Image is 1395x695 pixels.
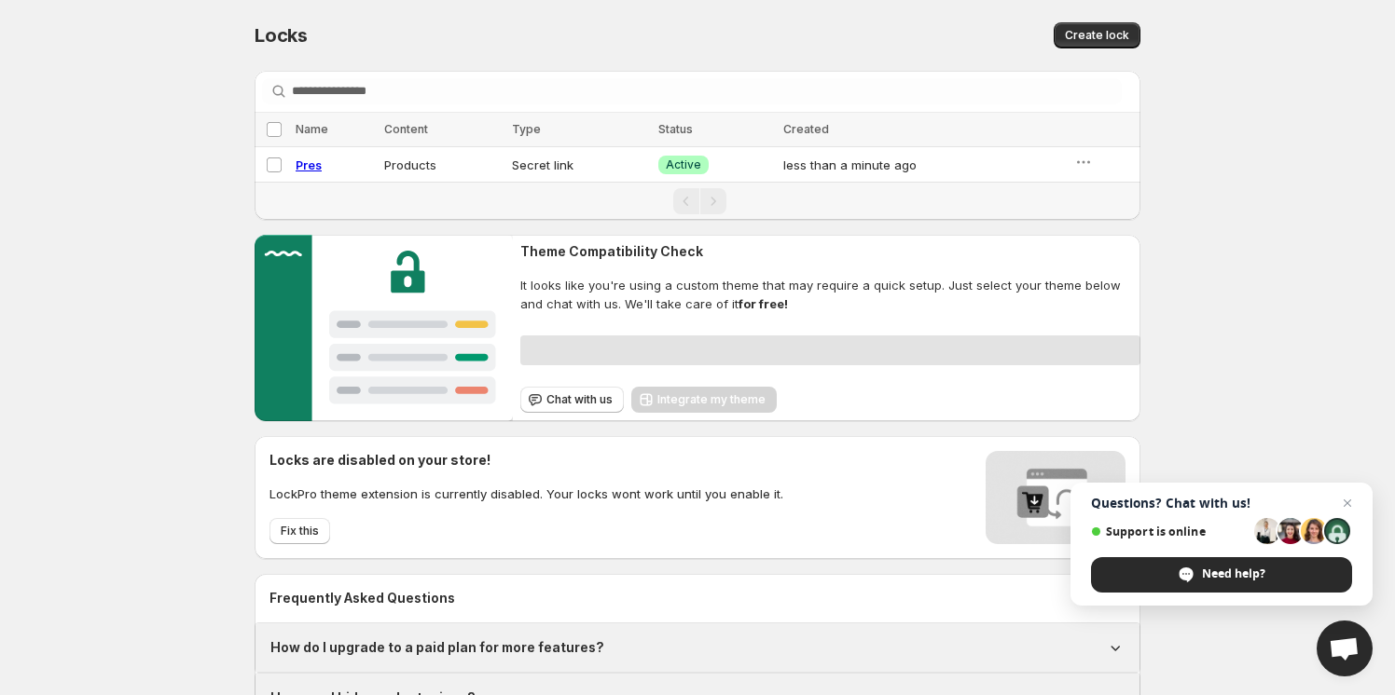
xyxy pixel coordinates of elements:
button: Fix this [269,518,330,544]
span: Chat with us [546,392,613,407]
span: Close chat [1336,492,1359,514]
td: Secret link [506,147,653,183]
h2: Theme Compatibility Check [520,242,1140,261]
div: Need help? [1091,557,1352,593]
span: Name [296,122,328,136]
td: Products [379,147,506,183]
span: Created [783,122,829,136]
img: Customer support [255,235,513,421]
p: LockPro theme extension is currently disabled. Your locks wont work until you enable it. [269,484,783,503]
span: Questions? Chat with us! [1091,496,1352,511]
span: Status [658,122,693,136]
span: Locks [255,24,308,47]
h2: Locks are disabled on your store! [269,451,783,470]
span: Active [666,157,701,172]
h1: How do I upgrade to a paid plan for more features? [270,638,604,657]
div: Open chat [1317,620,1373,676]
span: Fix this [281,524,319,538]
span: Support is online [1091,525,1248,538]
td: less than a minute ago [778,147,1070,183]
span: Create lock [1065,28,1129,43]
span: It looks like you're using a custom theme that may require a quick setup. Just select your theme ... [520,276,1140,313]
img: Locks disabled [986,451,1126,544]
span: Need help? [1202,566,1265,582]
a: Pres [296,157,322,172]
button: Chat with us [520,387,624,413]
span: Content [384,122,428,136]
h2: Frequently Asked Questions [269,589,1126,607]
span: Type [512,122,541,136]
button: Create lock [1054,22,1140,48]
nav: Pagination [255,182,1140,220]
strong: for free! [739,296,788,311]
